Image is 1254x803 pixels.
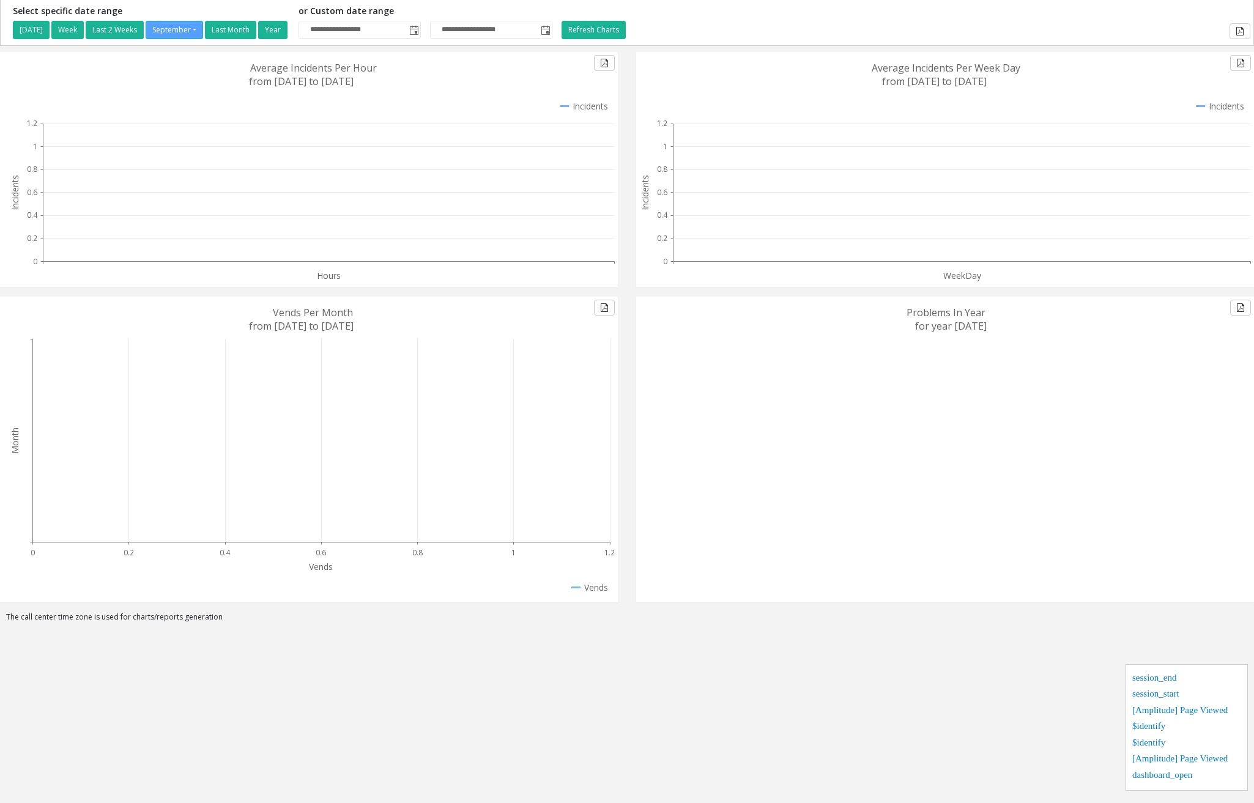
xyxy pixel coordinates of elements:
[1230,55,1251,71] button: Export to pdf
[27,210,38,220] text: 0.4
[872,61,1020,75] text: Average Incidents Per Week Day
[594,300,615,316] button: Export to pdf
[1132,736,1241,752] div: $identify
[13,6,289,17] h5: Select specific date range
[943,270,982,281] text: WeekDay
[205,21,256,39] button: Last Month
[657,187,667,198] text: 0.6
[249,319,354,333] text: from [DATE] to [DATE]
[657,233,667,243] text: 0.2
[412,547,423,558] text: 0.8
[220,547,231,558] text: 0.4
[316,547,326,558] text: 0.6
[86,21,144,39] button: Last 2 Weeks
[9,175,21,210] text: Incidents
[907,306,985,319] text: Problems In Year
[657,164,667,174] text: 0.8
[538,21,552,39] span: Toggle popup
[9,427,21,454] text: Month
[407,21,420,39] span: Toggle popup
[657,118,667,128] text: 1.2
[124,547,134,558] text: 0.2
[258,21,288,39] button: Year
[27,164,37,174] text: 0.8
[51,21,84,39] button: Week
[1230,300,1251,316] button: Export to pdf
[146,21,203,39] button: September
[1132,671,1241,687] div: session_end
[663,256,667,267] text: 0
[13,21,50,39] button: [DATE]
[915,319,987,333] text: for year [DATE]
[31,547,35,558] text: 0
[27,187,37,198] text: 0.6
[33,141,37,152] text: 1
[1132,719,1241,736] div: $identify
[663,141,667,152] text: 1
[309,561,333,572] text: Vends
[33,256,37,267] text: 0
[511,547,516,558] text: 1
[594,55,615,71] button: Export to pdf
[639,175,651,210] text: Incidents
[1132,768,1241,785] div: dashboard_open
[882,75,987,88] text: from [DATE] to [DATE]
[604,547,615,558] text: 1.2
[562,21,626,39] button: Refresh Charts
[27,118,37,128] text: 1.2
[657,210,668,220] text: 0.4
[317,270,341,281] text: Hours
[299,6,552,17] h5: or Custom date range
[1132,687,1241,703] div: session_start
[27,233,37,243] text: 0.2
[250,61,377,75] text: Average Incidents Per Hour
[1230,23,1250,39] button: Export to pdf
[1132,703,1241,720] div: [Amplitude] Page Viewed
[273,306,353,319] text: Vends Per Month
[1132,752,1241,768] div: [Amplitude] Page Viewed
[249,75,354,88] text: from [DATE] to [DATE]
